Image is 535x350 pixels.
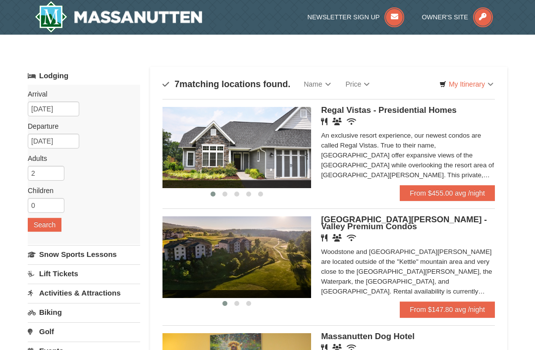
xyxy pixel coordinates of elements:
[174,79,179,89] span: 7
[28,121,133,131] label: Departure
[422,13,493,21] a: Owner's Site
[332,234,342,242] i: Banquet Facilities
[308,13,380,21] span: Newsletter Sign Up
[308,13,405,21] a: Newsletter Sign Up
[347,118,356,125] i: Wireless Internet (free)
[35,1,202,33] img: Massanutten Resort Logo
[296,74,338,94] a: Name
[433,77,500,92] a: My Itinerary
[321,131,495,180] div: An exclusive resort experience, our newest condos are called Regal Vistas. True to their name, [G...
[35,1,202,33] a: Massanutten Resort
[321,332,415,341] span: Massanutten Dog Hotel
[400,185,495,201] a: From $455.00 avg /night
[321,234,327,242] i: Restaurant
[28,303,140,321] a: Biking
[321,105,457,115] span: Regal Vistas - Presidential Homes
[162,79,290,89] h4: matching locations found.
[321,215,487,231] span: [GEOGRAPHIC_DATA][PERSON_NAME] - Valley Premium Condos
[28,186,133,196] label: Children
[28,153,133,163] label: Adults
[28,264,140,283] a: Lift Tickets
[400,301,495,317] a: From $147.80 avg /night
[28,322,140,341] a: Golf
[347,234,356,242] i: Wireless Internet (free)
[332,118,342,125] i: Banquet Facilities
[338,74,377,94] a: Price
[28,89,133,99] label: Arrival
[321,247,495,297] div: Woodstone and [GEOGRAPHIC_DATA][PERSON_NAME] are located outside of the "Kettle" mountain area an...
[28,284,140,302] a: Activities & Attractions
[28,67,140,85] a: Lodging
[321,118,327,125] i: Restaurant
[28,245,140,263] a: Snow Sports Lessons
[28,218,61,232] button: Search
[422,13,468,21] span: Owner's Site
